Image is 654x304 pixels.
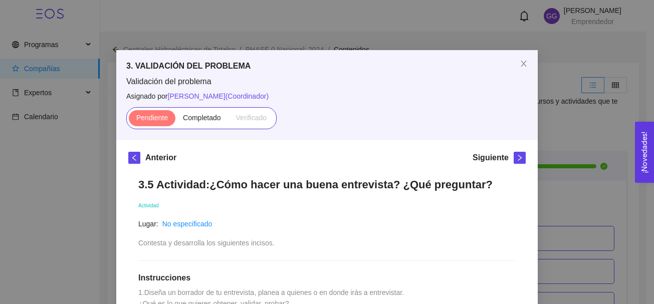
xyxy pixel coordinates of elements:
[126,91,528,102] span: Asignado por
[138,273,516,283] h1: Instrucciones
[162,220,212,228] a: No especificado
[138,218,158,229] article: Lugar:
[510,50,538,78] button: Close
[168,92,269,100] span: [PERSON_NAME] ( Coordinador )
[138,203,159,208] span: Actividad
[514,154,525,161] span: right
[520,60,528,68] span: close
[514,152,526,164] button: right
[473,152,509,164] h5: Siguiente
[126,76,528,87] span: Validación del problema
[183,114,221,122] span: Completado
[145,152,176,164] h5: Anterior
[138,178,516,191] h1: 3.5 Actividad:¿Cómo hacer una buena entrevista? ¿Qué preguntar?
[129,154,140,161] span: left
[136,114,168,122] span: Pendiente
[128,152,140,164] button: left
[236,114,267,122] span: Verificado
[126,60,528,72] h5: 3. VALIDACIÓN DEL PROBLEMA
[138,239,275,247] span: Contesta y desarrolla los siguientes incisos.
[635,122,654,183] button: Open Feedback Widget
